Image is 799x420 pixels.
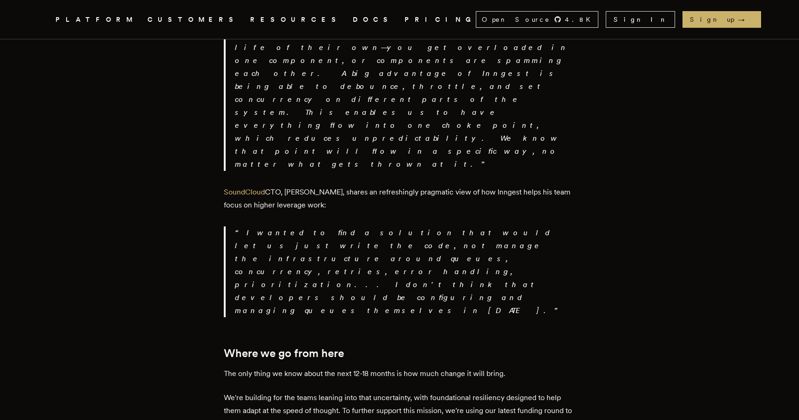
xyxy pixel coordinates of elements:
button: RESOURCES [250,14,342,25]
p: The only thing we know about the next 12-18 months is how much change it will bring. [224,367,575,380]
strong: Where we go from here [224,346,344,360]
a: Sign In [606,11,675,28]
a: Sign up [682,11,761,28]
a: PRICING [405,14,476,25]
p: I wanted to find a solution that would let us just write the code, not manage the infrastructure ... [235,226,575,317]
button: PLATFORM [55,14,136,25]
a: CUSTOMERS [148,14,239,25]
a: SoundCloud [224,188,265,196]
p: CTO, [PERSON_NAME], shares an refreshingly pragmatic view of how Inngest helps his team focus on ... [224,186,575,212]
a: DOCS [353,14,393,25]
p: We had problems with just managing the complexity of flows. In a complicated event-driven system,... [235,2,575,171]
span: → [738,15,754,24]
span: Open Source [482,15,550,24]
span: 4.8 K [565,15,596,24]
